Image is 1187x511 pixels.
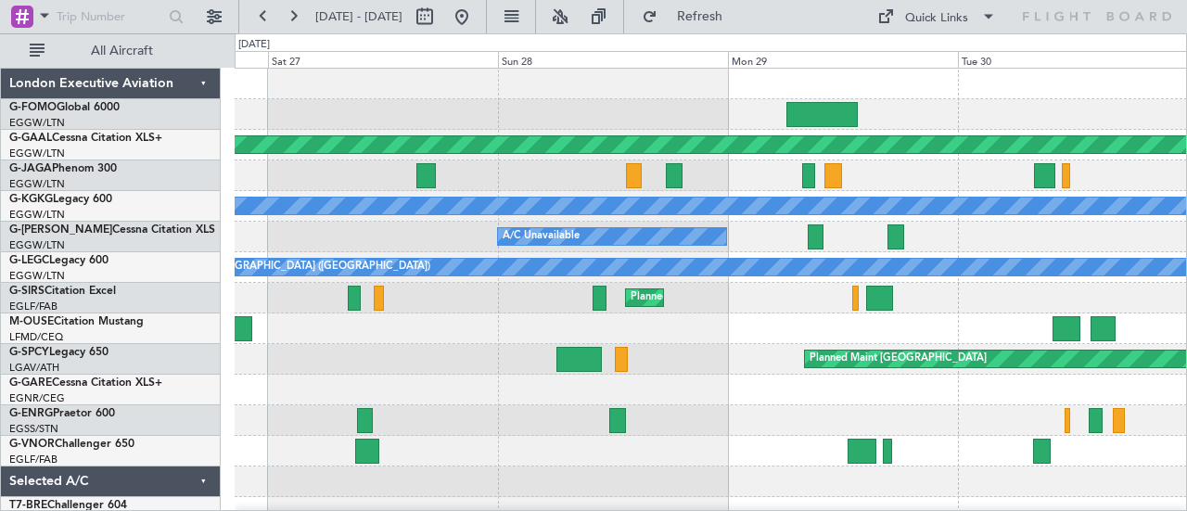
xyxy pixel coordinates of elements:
[9,439,55,450] span: G-VNOR
[9,500,47,511] span: T7-BRE
[503,223,580,250] div: A/C Unavailable
[868,2,1005,32] button: Quick Links
[810,345,987,373] div: Planned Maint [GEOGRAPHIC_DATA]
[9,102,120,113] a: G-FOMOGlobal 6000
[9,163,117,174] a: G-JAGAPhenom 300
[9,361,59,375] a: LGAV/ATH
[9,224,215,236] a: G-[PERSON_NAME]Cessna Citation XLS
[9,408,115,419] a: G-ENRGPraetor 600
[9,269,65,283] a: EGGW/LTN
[905,9,968,28] div: Quick Links
[268,51,498,68] div: Sat 27
[9,133,162,144] a: G-GAALCessna Citation XLS+
[9,377,52,389] span: G-GARE
[9,255,108,266] a: G-LEGCLegacy 600
[9,439,134,450] a: G-VNORChallenger 650
[9,347,108,358] a: G-SPCYLegacy 650
[9,347,49,358] span: G-SPCY
[315,8,402,25] span: [DATE] - [DATE]
[633,2,745,32] button: Refresh
[498,51,728,68] div: Sun 28
[728,51,958,68] div: Mon 29
[9,163,52,174] span: G-JAGA
[20,36,201,66] button: All Aircraft
[9,316,54,327] span: M-OUSE
[9,116,65,130] a: EGGW/LTN
[631,284,923,312] div: Planned Maint [GEOGRAPHIC_DATA] ([GEOGRAPHIC_DATA])
[9,408,53,419] span: G-ENRG
[9,147,65,160] a: EGGW/LTN
[9,102,57,113] span: G-FOMO
[9,224,112,236] span: G-[PERSON_NAME]
[9,133,52,144] span: G-GAAL
[9,286,116,297] a: G-SIRSCitation Excel
[9,422,58,436] a: EGSS/STN
[9,500,127,511] a: T7-BREChallenger 604
[9,177,65,191] a: EGGW/LTN
[661,10,739,23] span: Refresh
[9,300,57,313] a: EGLF/FAB
[57,3,163,31] input: Trip Number
[48,45,196,57] span: All Aircraft
[9,194,112,205] a: G-KGKGLegacy 600
[9,255,49,266] span: G-LEGC
[9,453,57,466] a: EGLF/FAB
[9,391,65,405] a: EGNR/CEG
[129,253,430,281] div: A/C Unavailable [GEOGRAPHIC_DATA] ([GEOGRAPHIC_DATA])
[9,330,63,344] a: LFMD/CEQ
[9,208,65,222] a: EGGW/LTN
[9,377,162,389] a: G-GARECessna Citation XLS+
[9,286,45,297] span: G-SIRS
[238,37,270,53] div: [DATE]
[9,194,53,205] span: G-KGKG
[9,316,144,327] a: M-OUSECitation Mustang
[9,238,65,252] a: EGGW/LTN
